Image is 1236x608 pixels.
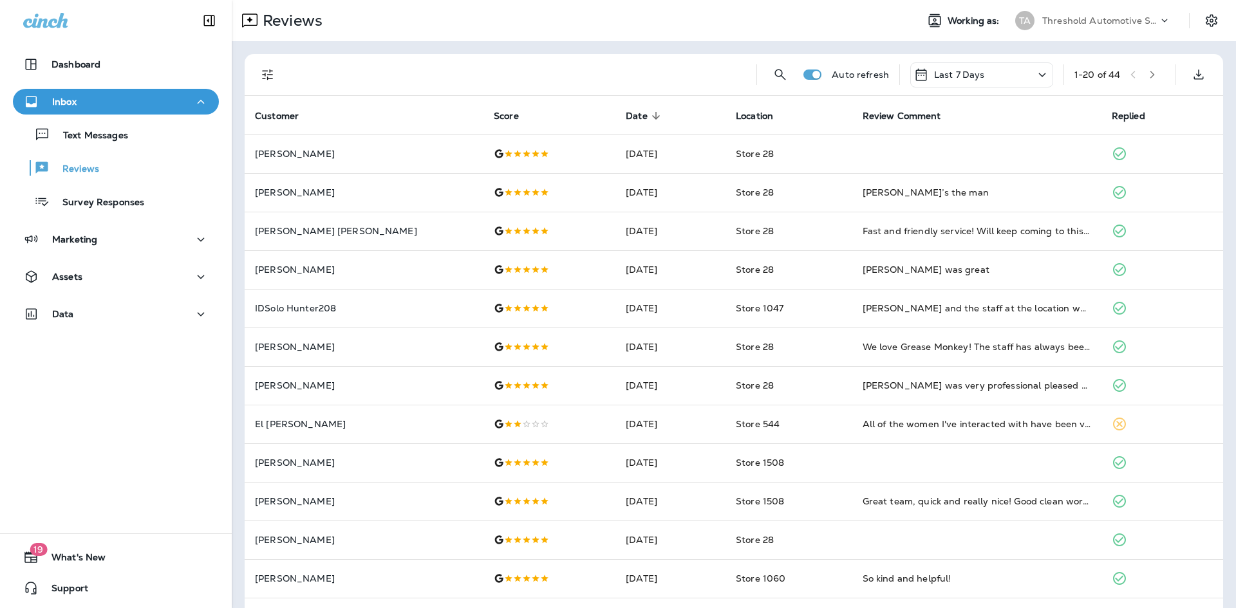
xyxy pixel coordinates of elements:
[13,121,219,148] button: Text Messages
[50,197,144,209] p: Survey Responses
[615,559,726,598] td: [DATE]
[615,173,726,212] td: [DATE]
[50,130,128,142] p: Text Messages
[13,575,219,601] button: Support
[255,380,473,391] p: [PERSON_NAME]
[736,418,780,430] span: Store 544
[736,534,774,546] span: Store 28
[736,264,774,275] span: Store 28
[615,443,726,482] td: [DATE]
[767,62,793,88] button: Search Reviews
[863,340,1091,353] div: We love Grease Monkey! The staff has always been friendly and easy to work with. Today, Danny, wa...
[736,495,784,507] span: Store 1508
[255,303,473,313] p: IDSolo Hunter208
[615,405,726,443] td: [DATE]
[255,457,473,468] p: [PERSON_NAME]
[30,543,47,556] span: 19
[255,62,281,88] button: Filters
[863,110,958,122] span: Review Comment
[13,544,219,570] button: 19What's New
[52,234,97,244] p: Marketing
[736,341,774,353] span: Store 28
[736,573,785,584] span: Store 1060
[736,111,773,122] span: Location
[13,89,219,115] button: Inbox
[736,302,783,314] span: Store 1047
[1112,111,1145,122] span: Replied
[39,552,106,567] span: What's New
[255,535,473,545] p: [PERSON_NAME]
[255,187,473,198] p: [PERSON_NAME]
[863,186,1091,199] div: Danny’s the man
[863,418,1091,430] div: All of the women I've interacted with have been very informative, courteous & professional. The l...
[13,51,219,77] button: Dashboard
[255,226,473,236] p: [PERSON_NAME] [PERSON_NAME]
[494,111,519,122] span: Score
[51,59,100,69] p: Dashboard
[736,457,784,468] span: Store 1508
[863,495,1091,508] div: Great team, quick and really nice! Good clean work, they even show you the engine compartment, oi...
[1074,69,1120,80] div: 1 - 20 of 44
[863,111,941,122] span: Review Comment
[255,496,473,506] p: [PERSON_NAME]
[255,573,473,584] p: [PERSON_NAME]
[736,110,790,122] span: Location
[615,212,726,250] td: [DATE]
[615,520,726,559] td: [DATE]
[626,110,664,122] span: Date
[863,263,1091,276] div: Danny was great
[615,327,726,366] td: [DATE]
[52,272,82,282] p: Assets
[13,188,219,215] button: Survey Responses
[863,572,1091,585] div: So kind and helpful!
[255,110,315,122] span: Customer
[1015,11,1035,30] div: TA
[615,250,726,289] td: [DATE]
[736,225,774,237] span: Store 28
[13,154,219,181] button: Reviews
[13,301,219,327] button: Data
[863,225,1091,237] div: Fast and friendly service! Will keep coming to this location.
[615,482,726,520] td: [DATE]
[255,264,473,275] p: [PERSON_NAME]
[615,289,726,327] td: [DATE]
[1112,110,1162,122] span: Replied
[863,302,1091,315] div: Brittany and the staff at the location were easy and wonderful to work with! Fast and efficient
[832,69,889,80] p: Auto refresh
[50,163,99,176] p: Reviews
[191,8,227,33] button: Collapse Sidebar
[255,111,299,122] span: Customer
[13,226,219,252] button: Marketing
[39,583,88,598] span: Support
[948,15,1002,26] span: Working as:
[257,11,323,30] p: Reviews
[1042,15,1158,26] p: Threshold Automotive Service dba Grease Monkey
[934,69,985,80] p: Last 7 Days
[494,110,536,122] span: Score
[52,97,77,107] p: Inbox
[736,380,774,391] span: Store 28
[255,419,473,429] p: El [PERSON_NAME]
[13,264,219,290] button: Assets
[863,379,1091,392] div: Danny was very professional pleased with service
[1200,9,1223,32] button: Settings
[255,149,473,159] p: [PERSON_NAME]
[615,134,726,173] td: [DATE]
[615,366,726,405] td: [DATE]
[52,309,74,319] p: Data
[736,148,774,160] span: Store 28
[1186,62,1212,88] button: Export as CSV
[626,111,648,122] span: Date
[736,187,774,198] span: Store 28
[255,342,473,352] p: [PERSON_NAME]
